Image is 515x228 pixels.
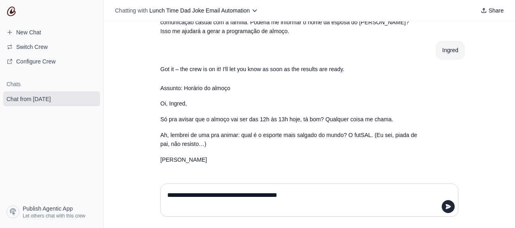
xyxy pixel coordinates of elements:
button: Share [477,5,507,16]
p: Oi, Ingred, [160,99,419,108]
span: Chatting with [115,6,148,15]
a: Configure Crew [3,55,100,68]
span: Chat from [DATE] [6,95,51,103]
p: Oi! Estou aqui para ajudar a identificar os horários de almoço e reunir piadas de pai para uma co... [160,8,419,36]
span: Let others chat with this crew [23,213,85,219]
span: Lunch Time Dad Joke Email Automation [149,7,250,14]
a: Chat from [DATE] [3,91,100,106]
p: [PERSON_NAME] [160,155,419,165]
span: Share [489,6,504,15]
section: User message [436,41,465,60]
section: Response [154,4,426,41]
span: New Chat [16,28,41,36]
span: Publish Agentic App [23,205,73,213]
section: Response [154,79,426,169]
button: Chatting with Lunch Time Dad Joke Email Automation [112,5,261,16]
p: Ah, lembrei de uma pra animar: qual é o esporte mais salgado do mundo? O futSAL. (Eu sei, piada d... [160,131,419,149]
a: Publish Agentic App Let others chat with this crew [3,202,100,222]
a: New Chat [3,26,100,39]
div: Ingred [442,46,458,55]
p: Got it – the crew is on it! I'll let you know as soon as the results are ready. [160,65,419,74]
p: Só pra avisar que o almoço vai ser das 12h às 13h hoje, tá bom? Qualquer coisa me chama. [160,115,419,124]
span: Configure Crew [16,57,55,65]
p: Assunto: Horário do almoço [160,84,419,93]
button: Switch Crew [3,40,100,53]
span: Switch Crew [16,43,48,51]
img: CrewAI Logo [6,6,16,16]
section: Response [154,60,426,79]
